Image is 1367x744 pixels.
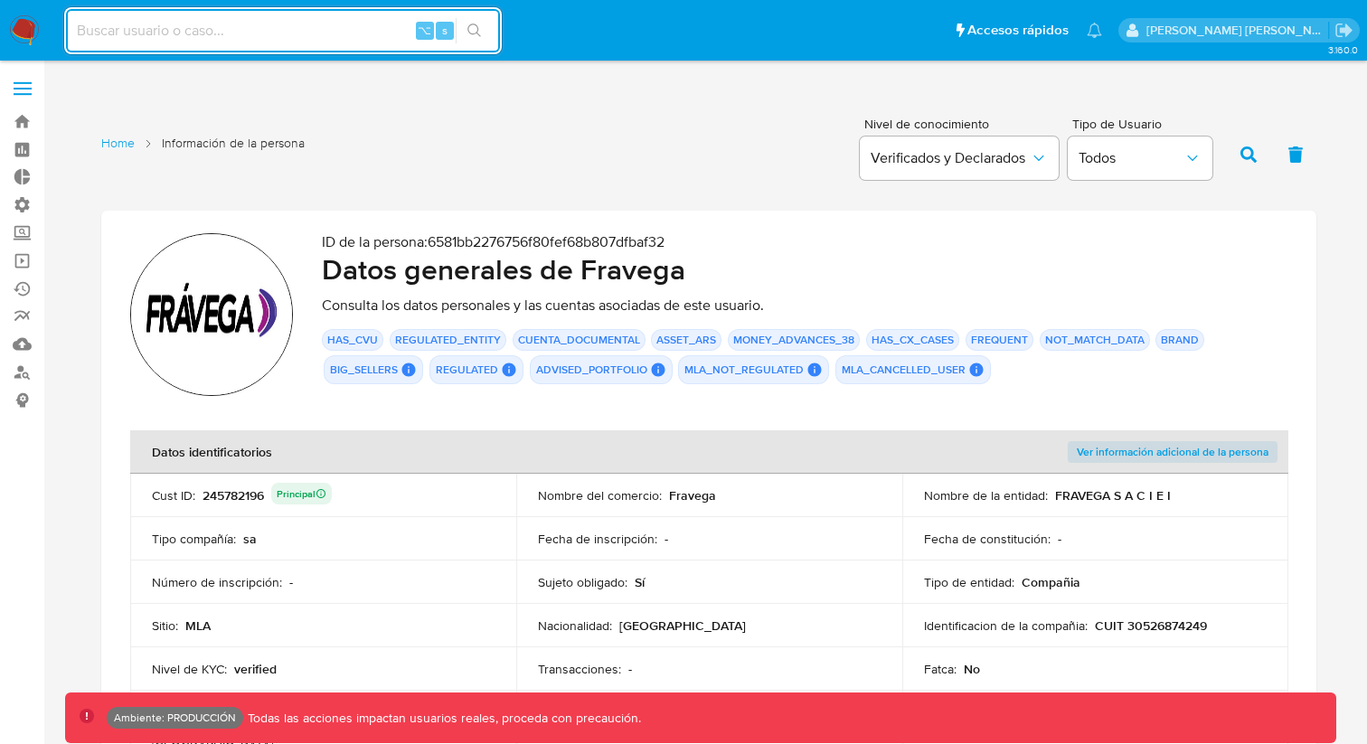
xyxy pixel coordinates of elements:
span: Accesos rápidos [967,21,1069,40]
p: rodrigo.moyano@mercadolibre.com [1146,22,1329,39]
a: Home [101,135,135,152]
nav: List of pages [101,127,305,178]
a: Salir [1334,21,1353,40]
button: search-icon [456,18,493,43]
p: Todas las acciones impactan usuarios reales, proceda con precaución. [243,710,641,727]
span: Información de la persona [162,135,305,152]
span: s [442,22,448,39]
input: Buscar usuario o caso... [66,19,500,42]
button: Todos [1068,137,1212,180]
span: Nivel de conocimiento [864,118,1058,130]
a: Notificaciones [1087,23,1102,38]
span: Verificados y Declarados [871,149,1030,167]
span: Tipo de Usuario [1072,118,1217,130]
button: Verificados y Declarados [860,137,1059,180]
span: Todos [1079,149,1183,167]
span: ⌥ [418,22,431,39]
p: Ambiente: PRODUCCIÓN [114,714,236,721]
